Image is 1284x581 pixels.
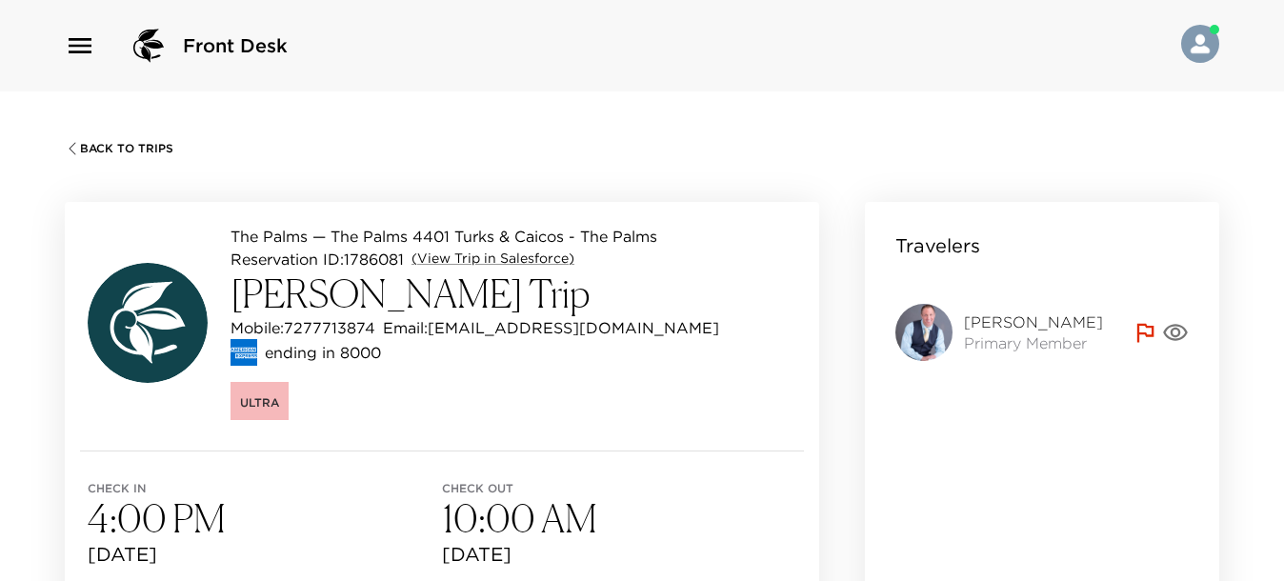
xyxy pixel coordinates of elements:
span: Front Desk [183,32,288,59]
p: Travelers [895,232,980,259]
img: logo [126,23,171,69]
img: User [1181,25,1219,63]
p: Email: [EMAIL_ADDRESS][DOMAIN_NAME] [383,316,719,339]
h3: 10:00 AM [442,495,796,541]
img: avatar.4afec266560d411620d96f9f038fe73f.svg [88,263,208,383]
p: ending in 8000 [265,341,381,364]
span: [DATE] [442,541,796,568]
a: (View Trip in Salesforce) [411,250,574,269]
span: [DATE] [88,541,442,568]
h3: [PERSON_NAME] Trip [231,270,719,316]
span: Ultra [240,395,279,410]
span: [PERSON_NAME] [964,311,1103,332]
button: Back To Trips [65,141,173,156]
h3: 4:00 PM [88,495,442,541]
span: Primary Member [964,332,1103,353]
img: credit card type [231,339,257,366]
p: The Palms — The Palms 4401 Turks & Caicos - The Palms [231,225,719,248]
span: Check in [88,482,442,495]
p: Reservation ID: 1786081 [231,248,404,270]
p: Mobile: 7277713874 [231,316,375,339]
span: Check out [442,482,796,495]
img: 2Q== [895,304,953,361]
span: Back To Trips [80,142,173,155]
